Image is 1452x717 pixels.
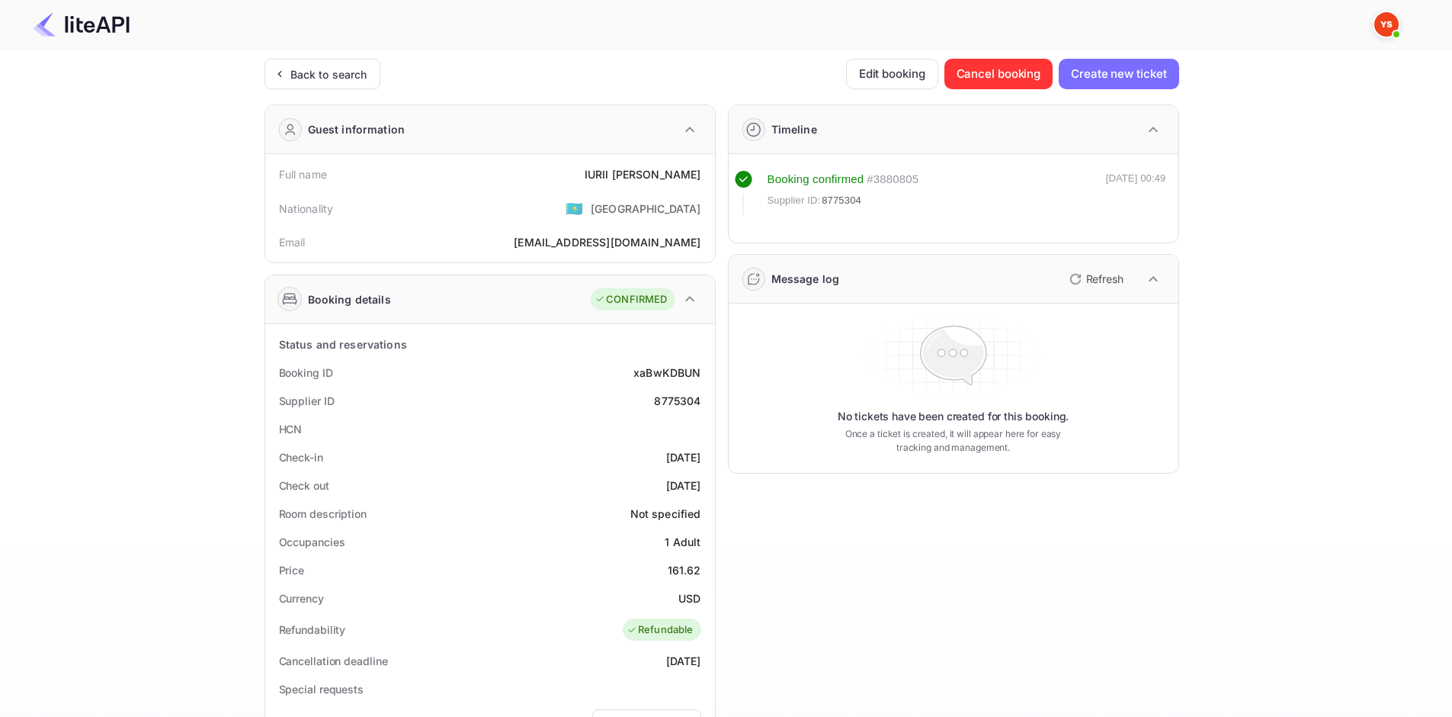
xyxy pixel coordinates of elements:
[768,193,821,208] span: Supplier ID:
[1059,59,1178,89] button: Create new ticket
[279,562,305,578] div: Price
[279,393,335,409] div: Supplier ID
[279,534,345,550] div: Occupancies
[591,201,701,217] div: [GEOGRAPHIC_DATA]
[308,121,405,137] div: Guest information
[838,409,1069,424] p: No tickets have been created for this booking.
[595,292,667,307] div: CONFIRMED
[279,365,333,381] div: Booking ID
[1106,171,1166,215] div: [DATE] 00:49
[633,365,700,381] div: xaBwKDBUN
[654,393,700,409] div: 8775304
[768,171,864,188] div: Booking confirmed
[1060,267,1130,291] button: Refresh
[279,166,327,182] div: Full name
[666,477,701,494] div: [DATE]
[627,622,694,638] div: Refundable
[771,271,840,287] div: Message log
[666,653,701,669] div: [DATE]
[867,171,918,188] div: # 3880805
[1374,12,1399,37] img: Yandex Support
[585,166,701,182] div: IURII [PERSON_NAME]
[279,449,323,465] div: Check-in
[279,234,306,250] div: Email
[944,59,1053,89] button: Cancel booking
[279,477,329,494] div: Check out
[279,336,407,352] div: Status and reservations
[771,121,817,137] div: Timeline
[1086,271,1123,287] p: Refresh
[846,59,938,89] button: Edit booking
[279,622,346,638] div: Refundability
[290,66,367,82] div: Back to search
[668,562,701,578] div: 161.62
[666,449,701,465] div: [DATE]
[279,653,388,669] div: Cancellation deadline
[308,291,391,307] div: Booking details
[279,421,303,437] div: HCN
[279,201,334,217] div: Nationality
[514,234,700,250] div: [EMAIL_ADDRESS][DOMAIN_NAME]
[665,534,700,550] div: 1 Adult
[279,506,367,522] div: Room description
[566,195,583,222] span: United States
[279,681,364,697] div: Special requests
[630,506,701,522] div: Not specified
[678,590,700,606] div: USD
[279,590,324,606] div: Currency
[833,427,1074,455] p: Once a ticket is created, it will appear here for easy tracking and management.
[822,193,861,208] span: 8775304
[34,12,130,37] img: LiteAPI Logo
